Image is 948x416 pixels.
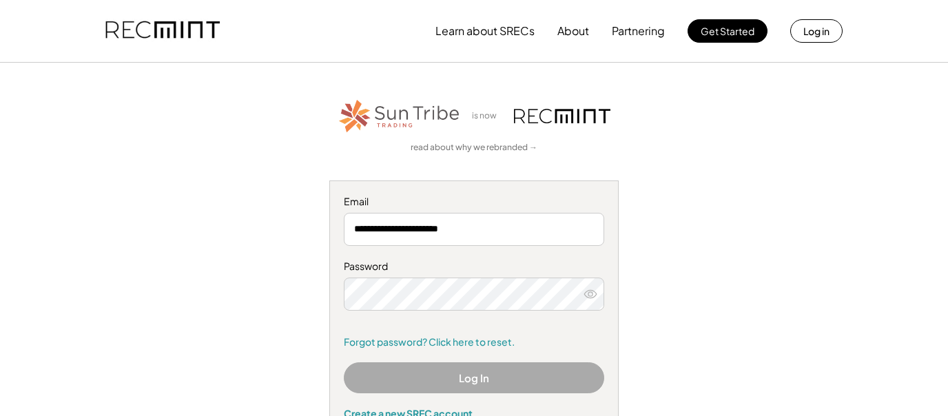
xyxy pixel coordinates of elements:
[338,97,462,135] img: STT_Horizontal_Logo%2B-%2BColor.png
[557,17,589,45] button: About
[105,8,220,54] img: recmint-logotype%403x.png
[344,195,604,209] div: Email
[344,362,604,393] button: Log In
[411,142,537,154] a: read about why we rebranded →
[468,110,507,122] div: is now
[688,19,767,43] button: Get Started
[514,109,610,123] img: recmint-logotype%403x.png
[790,19,843,43] button: Log in
[344,335,604,349] a: Forgot password? Click here to reset.
[344,260,604,273] div: Password
[435,17,535,45] button: Learn about SRECs
[612,17,665,45] button: Partnering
